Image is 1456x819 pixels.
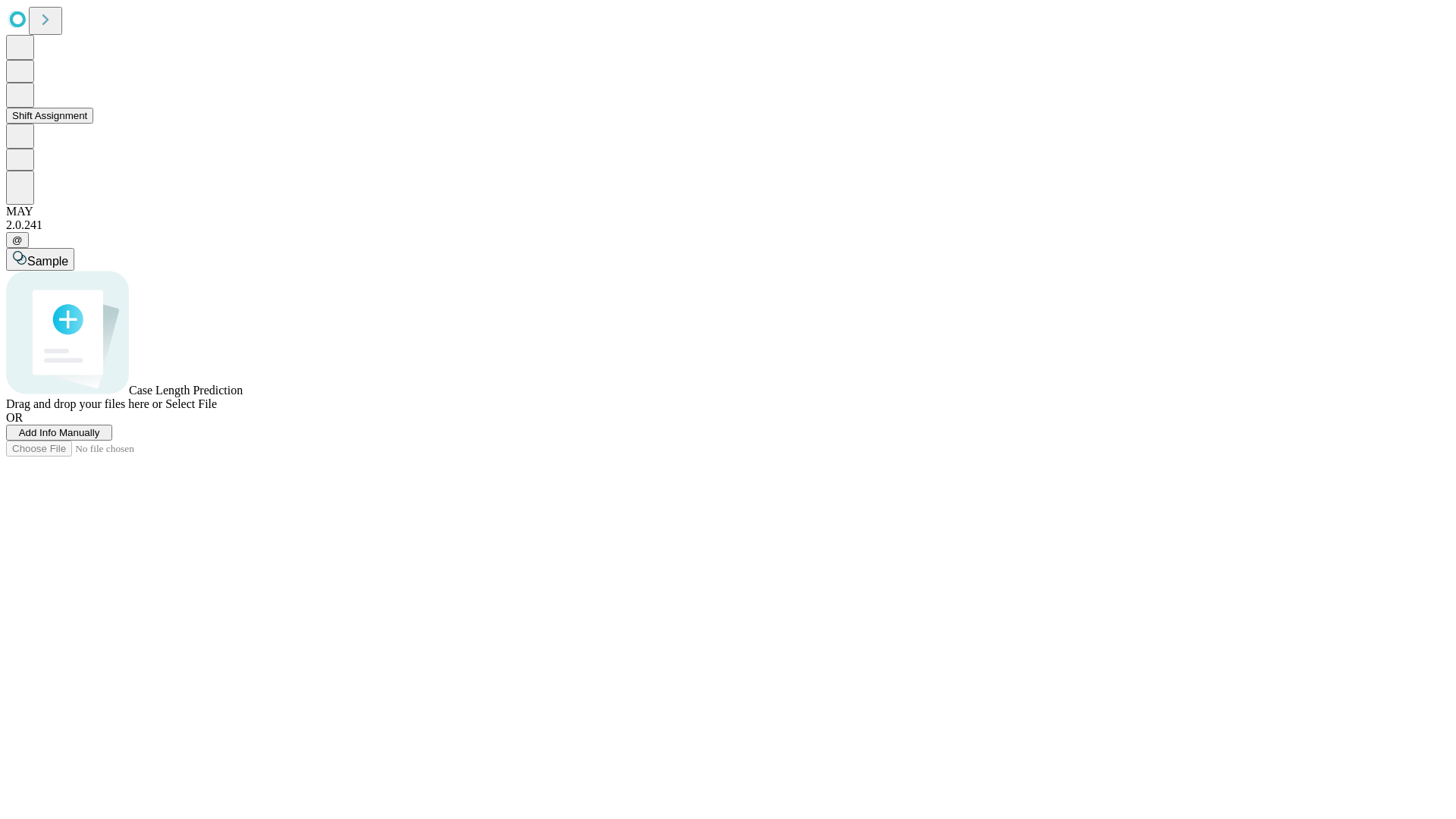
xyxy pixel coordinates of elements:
[6,411,23,424] span: OR
[6,397,162,410] span: Drag and drop your files here or
[12,234,23,246] span: @
[19,427,100,438] span: Add Info Manually
[165,397,217,410] span: Select File
[129,384,243,397] span: Case Length Prediction
[27,255,68,268] span: Sample
[6,248,74,271] button: Sample
[6,425,112,441] button: Add Info Manually
[6,205,1450,218] div: MAY
[6,218,1450,232] div: 2.0.241
[6,108,93,124] button: Shift Assignment
[6,232,29,248] button: @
